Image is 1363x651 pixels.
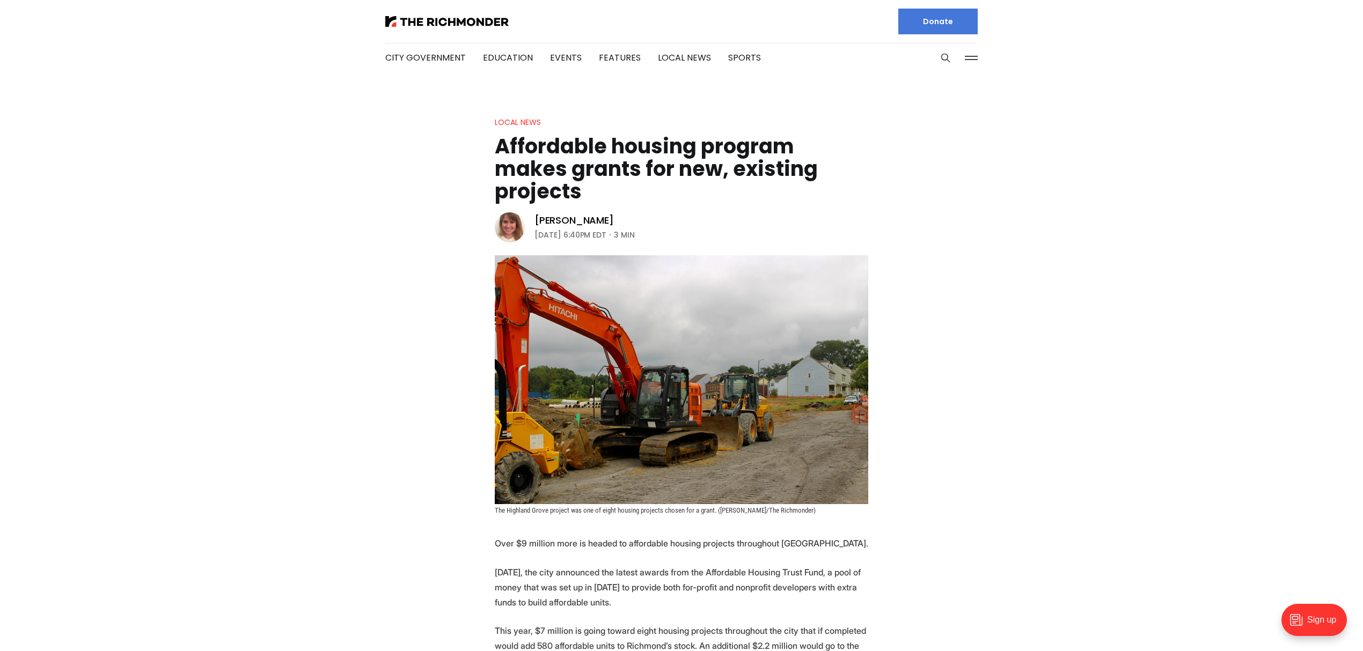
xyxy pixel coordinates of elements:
[495,135,868,203] h1: Affordable housing program makes grants for new, existing projects
[534,228,606,241] time: [DATE] 6:40PM EDT
[495,565,868,610] p: [DATE], the city announced the latest awards from the Affordable Housing Trust Fund, a pool of mo...
[385,16,509,27] img: The Richmonder
[495,117,541,128] a: Local News
[599,51,641,64] a: Features
[495,506,816,514] span: The Highland Grove project was one of eight housing projects chosen for a grant. ([PERSON_NAME]/T...
[534,214,614,227] a: [PERSON_NAME]
[385,51,466,64] a: City Government
[495,536,868,551] p: Over $9 million more is headed to affordable housing projects throughout [GEOGRAPHIC_DATA].
[614,228,635,241] span: 3 min
[1272,598,1363,651] iframe: portal-trigger
[728,51,761,64] a: Sports
[658,51,711,64] a: Local News
[483,51,533,64] a: Education
[898,9,978,34] a: Donate
[495,255,868,504] img: Affordable housing program makes grants for new, existing projects
[495,212,525,242] img: Sarah Vogelsong
[550,51,582,64] a: Events
[937,50,954,66] button: Search this site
